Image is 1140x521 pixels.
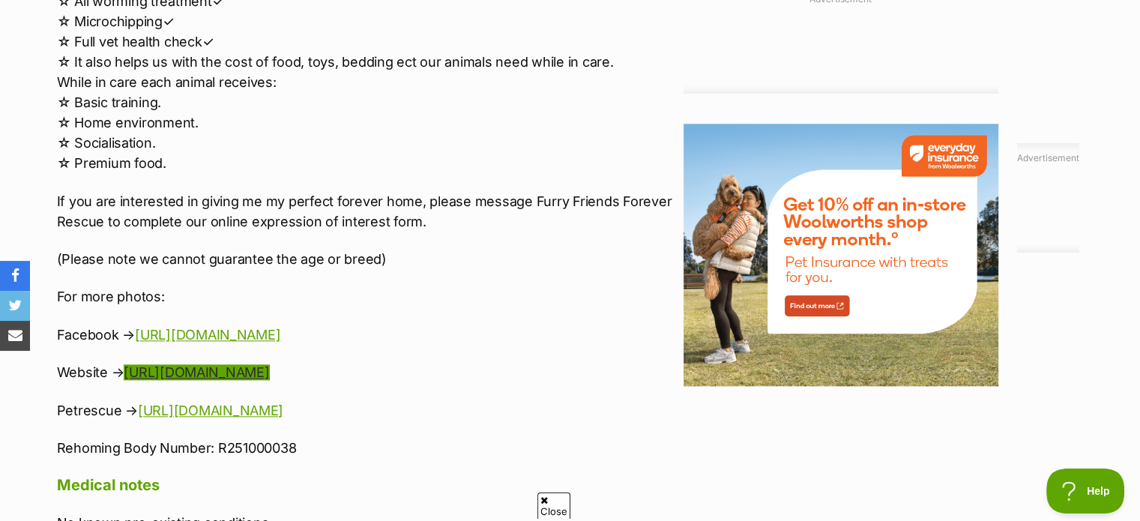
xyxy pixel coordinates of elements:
div: Advertisement [1017,143,1079,253]
img: Everyday Insurance by Woolworths promotional banner [684,124,998,386]
a: [URL][DOMAIN_NAME] [138,403,283,418]
p: Website → [57,362,676,382]
span: Close [537,493,570,519]
p: (Please note we cannot guarantee the age or breed) [57,249,676,269]
h4: Medical notes [57,475,676,495]
p: If you are interested in giving me my perfect forever home, please message Furry Friends Forever ... [57,191,676,232]
a: [URL][DOMAIN_NAME] [124,364,269,380]
a: [URL][DOMAIN_NAME] [135,327,280,343]
iframe: Help Scout Beacon - Open [1046,469,1125,514]
p: Facebook → [57,325,676,345]
p: Petrescue → [57,400,676,421]
p: Rehoming Body Number: R251000038 [57,438,676,458]
p: For more photos: [57,286,676,307]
